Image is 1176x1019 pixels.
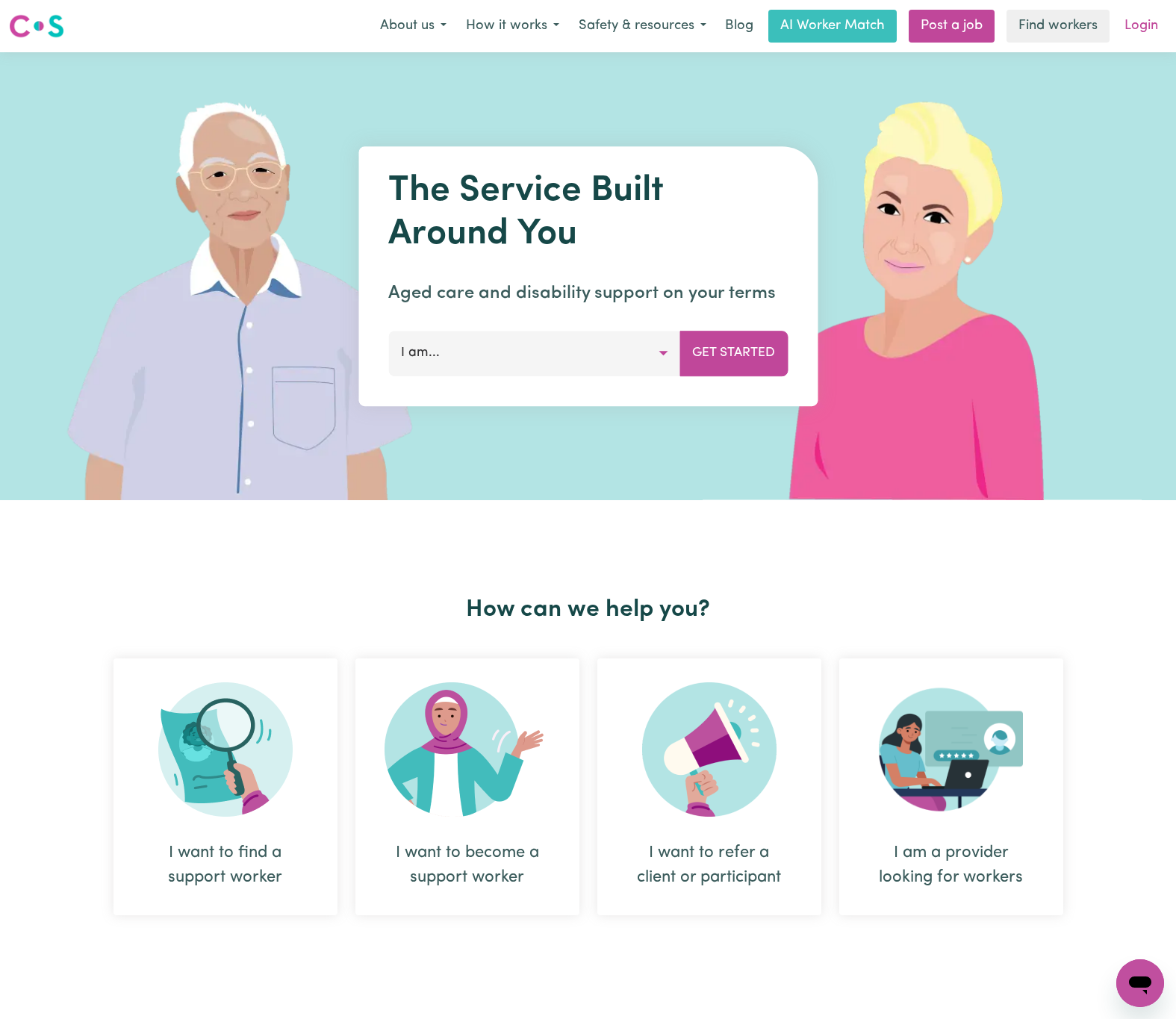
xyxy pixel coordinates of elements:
div: I want to become a support worker [355,658,579,915]
div: I want to refer a client or participant [597,658,821,915]
div: I want to find a support worker [149,841,302,890]
img: Refer [642,682,777,817]
img: Become Worker [385,682,550,817]
button: About us [370,10,456,42]
button: How it works [456,10,569,42]
a: Login [1116,10,1167,43]
a: Blog [716,10,762,43]
div: I want to become a support worker [391,841,544,890]
h2: How can we help you? [105,596,1072,624]
p: Aged care and disability support on your terms [388,280,788,307]
iframe: Button to launch messaging window [1116,959,1164,1007]
button: I am... [388,331,680,375]
button: Safety & resources [569,10,716,42]
button: Get Started [679,331,788,375]
div: I am a provider looking for workers [839,658,1063,915]
img: Provider [879,682,1024,817]
a: AI Worker Match [768,10,897,43]
img: Careseekers logo [9,13,64,40]
h1: The Service Built Around You [388,170,788,256]
div: I want to find a support worker [113,658,337,915]
a: Post a job [909,10,995,43]
div: I am a provider looking for workers [875,841,1027,890]
img: Search [158,682,293,817]
a: Careseekers logo [9,9,64,43]
div: I want to refer a client or participant [633,841,785,890]
a: Find workers [1007,10,1110,43]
